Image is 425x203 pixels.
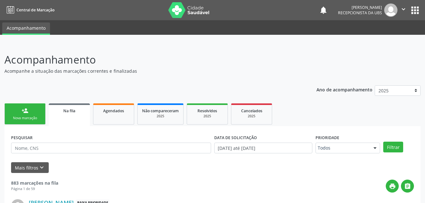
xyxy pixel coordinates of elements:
span: Na fila [63,108,75,114]
p: Acompanhamento [4,52,296,68]
input: Nome, CNS [11,143,211,153]
div: Página 1 de 59 [11,186,58,192]
button: notifications [319,6,328,15]
button: Filtrar [383,142,403,152]
div: 2025 [191,114,223,119]
img: img [384,3,397,17]
button:  [397,3,409,17]
p: Ano de acompanhamento [316,85,372,93]
label: DATA DE SOLICITAÇÃO [214,133,257,143]
span: Central de Marcação [16,7,54,13]
button: apps [409,5,421,16]
div: 2025 [236,114,267,119]
div: 2025 [142,114,179,119]
a: Central de Marcação [4,5,54,15]
i: print [389,183,396,190]
span: Cancelados [241,108,262,114]
label: Prioridade [316,133,339,143]
i:  [404,183,411,190]
strong: 883 marcações na fila [11,180,58,186]
p: Acompanhe a situação das marcações correntes e finalizadas [4,68,296,74]
input: Selecione um intervalo [214,143,313,153]
i:  [400,6,407,13]
div: Nova marcação [9,116,41,120]
span: Agendados [103,108,124,114]
button: print [386,180,399,193]
i: keyboard_arrow_down [38,164,45,171]
div: person_add [22,107,28,114]
button:  [401,180,414,193]
a: Acompanhamento [2,22,50,35]
div: [PERSON_NAME] [338,5,382,10]
label: PESQUISAR [11,133,33,143]
span: Não compareceram [142,108,179,114]
span: Resolvidos [197,108,217,114]
span: Todos [318,145,367,151]
span: Recepcionista da UBS [338,10,382,15]
button: Mais filtroskeyboard_arrow_down [11,162,49,173]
